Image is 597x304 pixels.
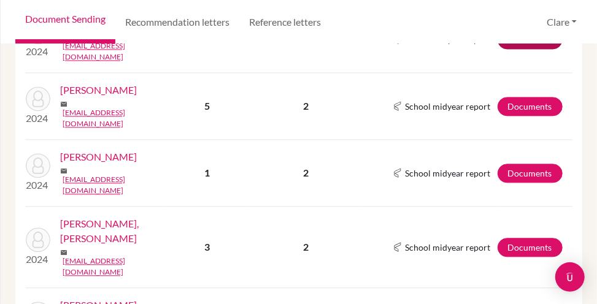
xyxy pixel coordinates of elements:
[26,153,50,178] img: Black, Jasmine
[405,167,490,180] span: School midyear report
[393,101,402,111] img: Common App logo
[393,242,402,252] img: Common App logo
[26,227,50,252] img: Kraus, Lockelyn
[26,111,50,126] p: 2024
[204,167,210,178] b: 1
[60,150,137,164] a: [PERSON_NAME]
[26,44,50,59] p: 2024
[60,101,67,108] span: mail
[60,83,137,97] a: [PERSON_NAME]
[63,174,174,196] a: [EMAIL_ADDRESS][DOMAIN_NAME]
[541,10,582,34] button: Clare
[60,249,67,256] span: mail
[498,97,563,116] a: Documents
[249,99,363,113] p: 2
[405,100,490,113] span: School midyear report
[63,40,174,63] a: [EMAIL_ADDRESS][DOMAIN_NAME]
[26,252,50,267] p: 2024
[405,241,490,254] span: School midyear report
[555,262,585,292] div: Open Intercom Messenger
[249,240,363,254] p: 2
[204,100,210,112] b: 5
[60,216,174,246] a: [PERSON_NAME], [PERSON_NAME]
[249,165,363,180] p: 2
[393,168,402,178] img: Common App logo
[26,178,50,192] p: 2024
[26,86,50,111] img: Barter, Amelia
[63,107,174,129] a: [EMAIL_ADDRESS][DOMAIN_NAME]
[204,241,210,253] b: 3
[60,167,67,175] span: mail
[63,256,174,278] a: [EMAIL_ADDRESS][DOMAIN_NAME]
[498,164,563,183] a: Documents
[498,238,563,257] a: Documents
